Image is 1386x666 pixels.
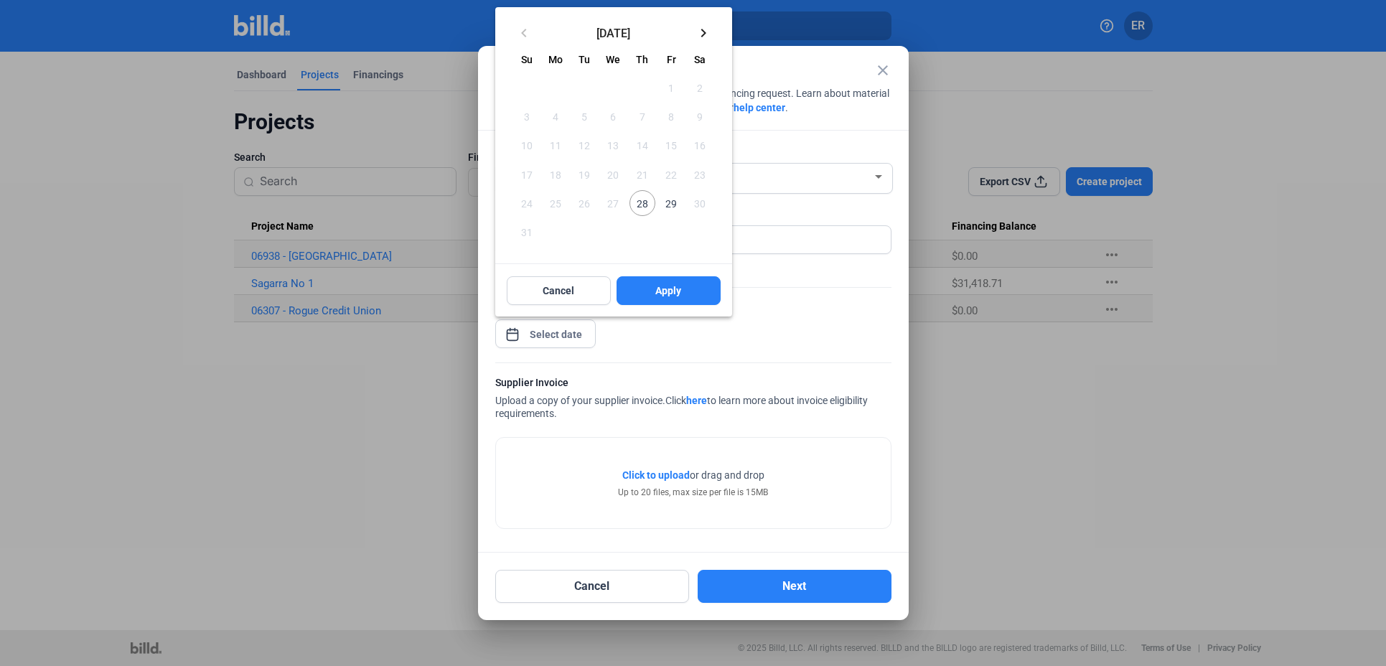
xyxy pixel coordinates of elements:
[687,190,713,216] span: 30
[543,161,568,187] span: 18
[629,103,655,129] span: 7
[617,276,721,305] button: Apply
[570,189,599,217] button: August 26, 2025
[658,103,684,129] span: 8
[685,131,714,159] button: August 16, 2025
[543,190,568,216] span: 25
[658,75,684,100] span: 1
[541,159,570,188] button: August 18, 2025
[571,190,597,216] span: 26
[548,54,563,65] span: Mo
[579,54,590,65] span: Tu
[685,189,714,217] button: August 30, 2025
[541,102,570,131] button: August 4, 2025
[570,102,599,131] button: August 5, 2025
[507,276,611,305] button: Cancel
[658,132,684,158] span: 15
[521,54,533,65] span: Su
[512,73,657,102] td: AUG
[599,189,627,217] button: August 27, 2025
[600,161,626,187] span: 20
[658,190,684,216] span: 29
[541,131,570,159] button: August 11, 2025
[600,132,626,158] span: 13
[512,217,541,246] button: August 31, 2025
[687,103,713,129] span: 9
[571,132,597,158] span: 12
[571,161,597,187] span: 19
[512,189,541,217] button: August 24, 2025
[694,54,706,65] span: Sa
[687,161,713,187] span: 23
[514,103,540,129] span: 3
[599,131,627,159] button: August 13, 2025
[687,132,713,158] span: 16
[685,102,714,131] button: August 9, 2025
[657,73,685,102] button: August 1, 2025
[570,159,599,188] button: August 19, 2025
[657,159,685,188] button: August 22, 2025
[514,219,540,245] span: 31
[685,159,714,188] button: August 23, 2025
[570,131,599,159] button: August 12, 2025
[687,75,713,100] span: 2
[628,131,657,159] button: August 14, 2025
[685,73,714,102] button: August 2, 2025
[628,159,657,188] button: August 21, 2025
[600,190,626,216] span: 27
[667,54,676,65] span: Fr
[695,24,712,42] mat-icon: keyboard_arrow_right
[629,132,655,158] span: 14
[514,132,540,158] span: 10
[543,103,568,129] span: 4
[636,54,648,65] span: Th
[599,159,627,188] button: August 20, 2025
[628,102,657,131] button: August 7, 2025
[571,103,597,129] span: 5
[657,189,685,217] button: August 29, 2025
[514,190,540,216] span: 24
[599,102,627,131] button: August 6, 2025
[657,131,685,159] button: August 15, 2025
[515,24,533,42] mat-icon: keyboard_arrow_left
[629,161,655,187] span: 21
[543,283,574,298] span: Cancel
[541,189,570,217] button: August 25, 2025
[655,283,681,298] span: Apply
[514,161,540,187] span: 17
[658,161,684,187] span: 22
[543,132,568,158] span: 11
[657,102,685,131] button: August 8, 2025
[512,159,541,188] button: August 17, 2025
[628,189,657,217] button: August 28, 2025
[538,27,689,38] span: [DATE]
[600,103,626,129] span: 6
[606,54,620,65] span: We
[512,102,541,131] button: August 3, 2025
[512,131,541,159] button: August 10, 2025
[629,190,655,216] span: 28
